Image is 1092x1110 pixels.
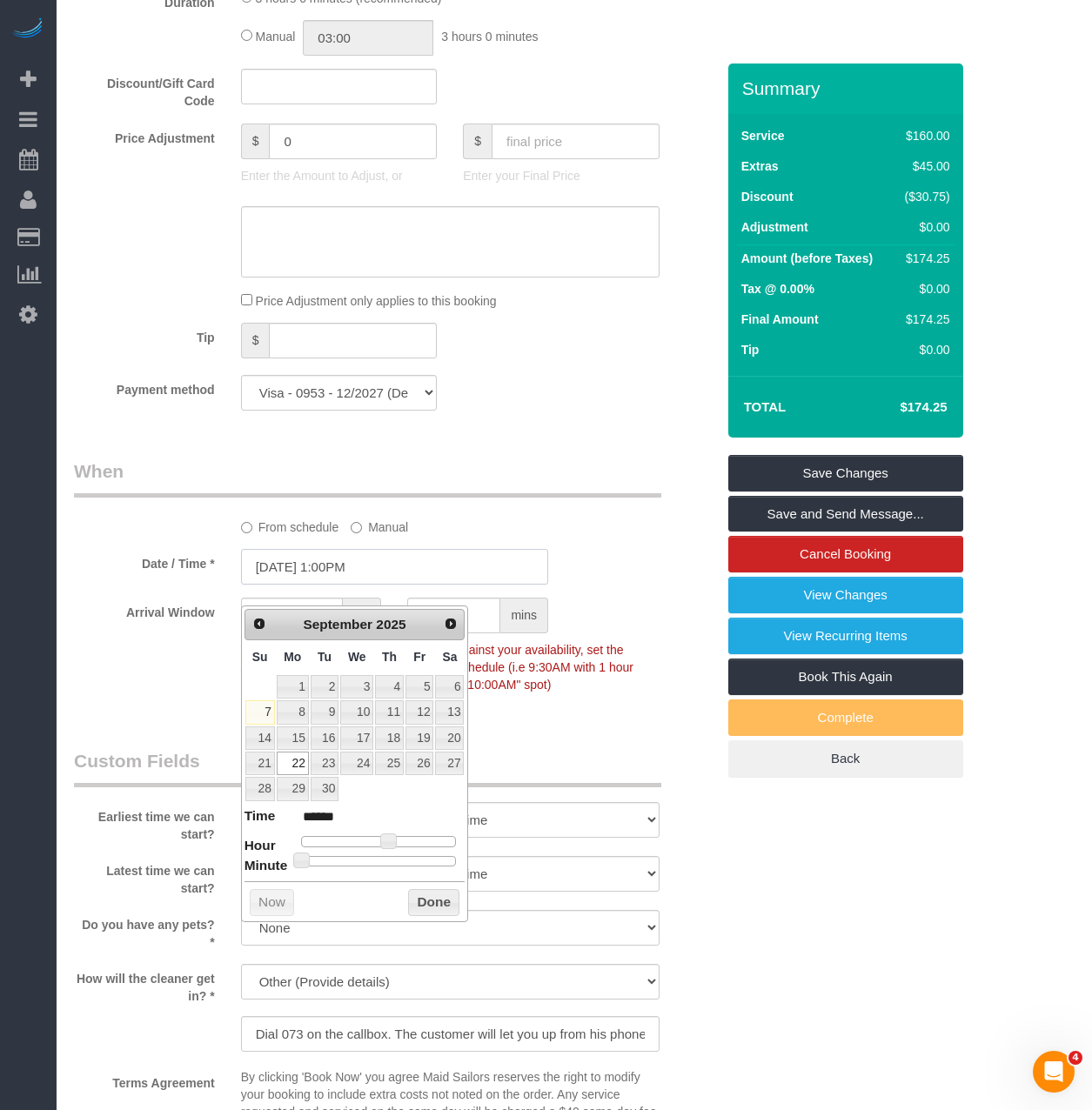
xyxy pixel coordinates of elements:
span: 2025 [376,617,405,632]
div: $0.00 [898,341,950,358]
label: Price Adjustment [61,124,228,147]
div: $174.25 [898,250,950,267]
a: View Changes [728,577,963,613]
a: 13 [435,700,464,724]
a: 8 [277,700,309,724]
legend: When [74,458,661,498]
div: $0.00 [898,218,950,236]
span: $ [463,124,492,159]
label: Date / Time * [61,549,228,572]
a: 26 [405,752,433,775]
span: Thursday [382,650,397,664]
label: Latest time we can start? [61,856,228,897]
a: Save Changes [728,455,963,491]
input: Manual [351,522,362,533]
a: 28 [245,777,275,800]
button: Done [408,889,459,917]
label: Service [741,127,785,144]
span: Saturday [442,650,457,664]
a: Save and Send Message... [728,496,963,532]
span: September [304,617,373,632]
label: From schedule [241,512,339,536]
span: $ [241,323,270,358]
span: Prev [252,617,266,631]
span: hrs [343,598,381,633]
span: 3 hours 0 minutes [441,30,538,43]
label: Do you have any pets? * [61,910,228,951]
span: Friday [413,650,425,664]
a: Book This Again [728,659,963,695]
label: Final Amount [741,311,819,328]
h4: $174.25 [847,400,947,415]
div: $45.00 [898,157,950,175]
label: Terms Agreement [61,1068,228,1092]
label: Extras [741,157,779,175]
span: Sunday [252,650,268,664]
span: Monday [284,650,301,664]
a: View Recurring Items [728,618,963,654]
a: Prev [247,612,271,636]
a: 10 [340,700,373,724]
div: $174.25 [898,311,950,328]
label: Discount/Gift Card Code [61,69,228,110]
span: 4 [1069,1051,1082,1065]
a: 19 [405,726,433,750]
label: Tax @ 0.00% [741,280,814,298]
button: Now [250,889,294,917]
p: Enter the Amount to Adjust, or [241,167,438,184]
a: 7 [245,700,275,724]
label: Earliest time we can start? [61,802,228,843]
span: mins [500,598,548,633]
a: 23 [311,752,338,775]
a: 9 [311,700,338,724]
dt: Time [245,806,276,828]
a: 4 [375,675,404,699]
input: From schedule [241,522,252,533]
strong: Total [744,399,787,414]
a: 1 [277,675,309,699]
a: 11 [375,700,404,724]
dt: Minute [245,856,288,878]
label: Tip [741,341,760,358]
iframe: Intercom live chat [1033,1051,1075,1093]
label: Manual [351,512,408,536]
label: Arrival Window [61,598,228,621]
label: Adjustment [741,218,808,236]
a: 21 [245,752,275,775]
input: final price [492,124,660,159]
div: $0.00 [898,280,950,298]
div: ($30.75) [898,188,950,205]
a: 18 [375,726,404,750]
span: To make this booking count against your availability, set the Arrival Window to match a spot on y... [241,643,633,692]
label: Payment method [61,375,228,398]
a: 29 [277,777,309,800]
a: Next [439,612,463,636]
img: Automaid Logo [10,17,45,42]
span: Next [444,617,458,631]
a: Back [728,740,963,777]
input: MM/DD/YYYY HH:MM [241,549,548,585]
label: Discount [741,188,794,205]
a: 12 [405,700,433,724]
label: Amount (before Taxes) [741,250,873,267]
a: 22 [277,752,309,775]
a: 15 [277,726,309,750]
a: Cancel Booking [728,536,963,572]
a: 6 [435,675,464,699]
a: 24 [340,752,373,775]
span: Manual [256,30,296,43]
dt: Hour [245,836,276,858]
a: 20 [435,726,464,750]
label: Tip [61,323,228,346]
a: 2 [311,675,338,699]
span: Wednesday [348,650,366,664]
a: 30 [311,777,338,800]
span: $ [241,124,270,159]
a: 16 [311,726,338,750]
a: 17 [340,726,373,750]
a: 3 [340,675,373,699]
a: 25 [375,752,404,775]
span: Price Adjustment only applies to this booking [256,294,497,308]
a: 14 [245,726,275,750]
